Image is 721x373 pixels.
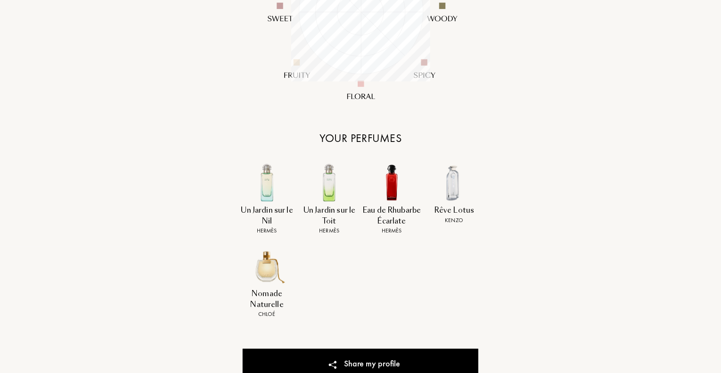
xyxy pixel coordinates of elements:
[425,216,484,224] div: Kenzo
[362,226,421,235] div: Hermès
[362,205,421,226] div: Eau de Rhubarbe Écarlate
[238,310,296,318] div: Chloé
[243,130,478,147] div: Your perfumes
[300,205,359,226] div: Un Jardin sur le Toit
[238,289,296,310] div: Nomade Naturelle
[310,163,349,202] img: GP5MJ4ILSS.jpg
[247,163,287,202] img: NX5ZG5L0PA.jpg
[372,163,411,202] img: TFNGYE3HB0.jpg
[434,163,474,202] img: PQMM5C2EFG.jpg
[238,226,296,235] div: Hermès
[247,247,287,286] img: V4DLRYYXM7.jpg
[238,205,296,226] div: Un Jardin sur le Nil
[328,361,337,369] img: share_icn_w.png
[300,226,359,235] div: Hermès
[425,205,484,216] div: Rêve Lotus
